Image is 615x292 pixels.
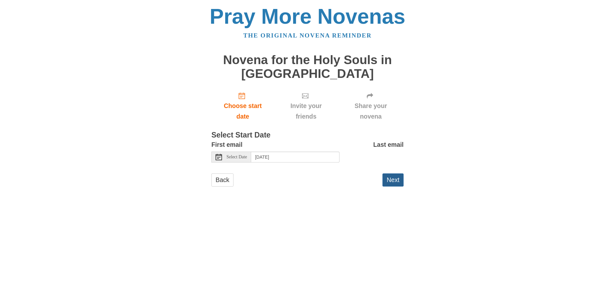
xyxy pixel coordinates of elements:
[218,101,268,122] span: Choose start date
[211,87,274,125] a: Choose start date
[338,87,404,125] div: Click "Next" to confirm your start date first.
[281,101,332,122] span: Invite your friends
[382,173,404,187] button: Next
[373,139,404,150] label: Last email
[344,101,397,122] span: Share your novena
[211,139,242,150] label: First email
[211,131,404,139] h3: Select Start Date
[210,4,406,28] a: Pray More Novenas
[211,53,404,80] h1: Novena for the Holy Souls in [GEOGRAPHIC_DATA]
[226,155,247,159] span: Select Date
[211,173,234,187] a: Back
[243,32,372,39] a: The original novena reminder
[274,87,338,125] div: Click "Next" to confirm your start date first.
